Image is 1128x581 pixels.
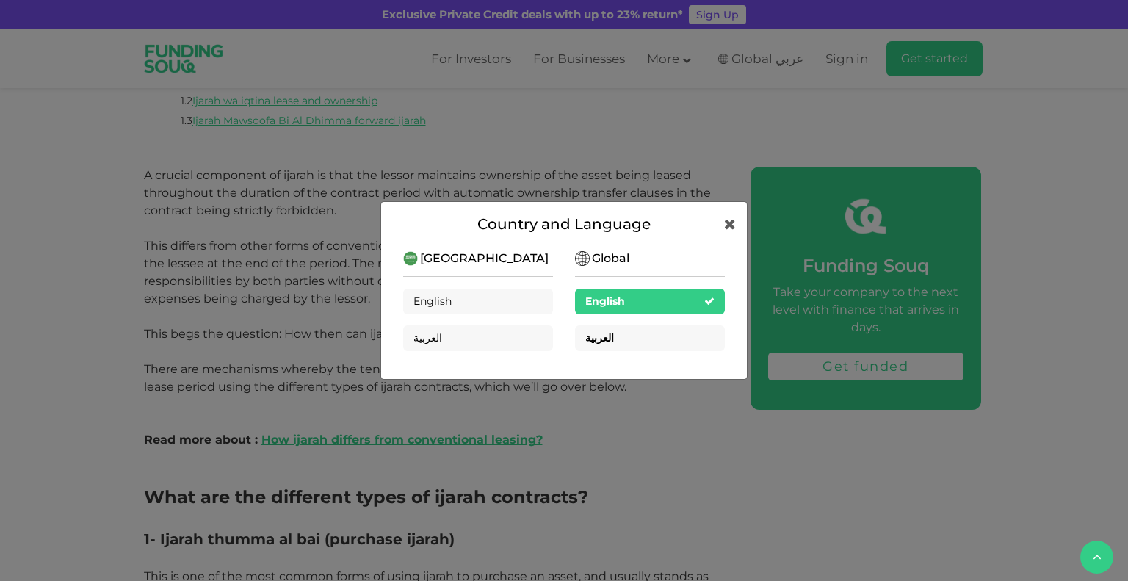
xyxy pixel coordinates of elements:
[1080,541,1113,574] button: back
[403,251,418,266] img: SA Flag
[575,251,590,266] img: SA Flag
[413,331,442,344] span: العربية
[420,250,549,267] span: [GEOGRAPHIC_DATA]
[585,295,625,308] span: English
[413,295,452,308] span: English
[403,213,725,235] div: Country and Language
[585,331,614,344] span: العربية
[592,250,629,267] span: Global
